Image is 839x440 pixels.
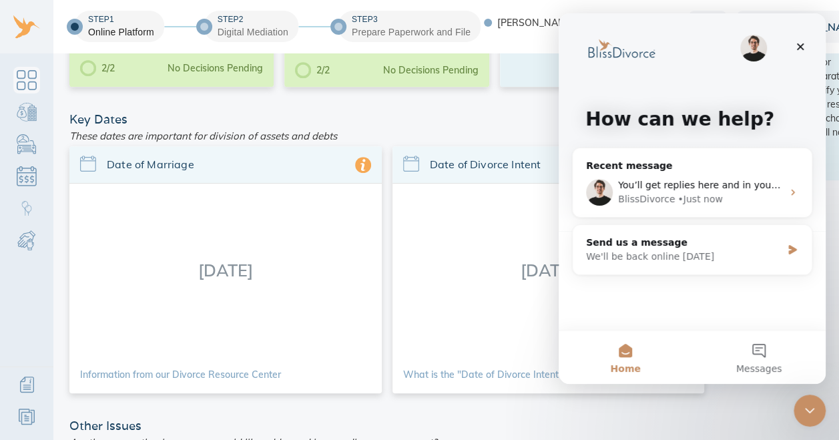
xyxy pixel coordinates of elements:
span: Messages [178,351,224,360]
div: Send us a message [27,222,223,236]
a: Child Custody & Parenting [13,195,40,222]
a: What is the "Date of Divorce Intent"? [403,370,567,379]
div: Step 1 [88,14,154,25]
a: Information from our Divorce Resource Center [80,370,281,379]
div: 2/2 [80,60,115,76]
div: These dates are important for division of assets and debts [64,126,710,146]
button: Messages [133,317,267,371]
div: Step 2 [218,14,288,25]
a: Dashboard [13,67,40,93]
a: Child & Spousal Support [13,227,40,254]
div: Digital Mediation [218,25,288,39]
iframe: Intercom live chat [559,13,826,384]
div: [DATE] [69,184,382,356]
div: [DATE] [392,184,705,356]
span: Date of Divorce Intent [430,157,678,172]
span: Home [51,351,81,360]
iframe: Intercom live chat [794,395,826,427]
a: Additional Information [13,371,40,398]
a: Debts & Obligations [13,163,40,190]
a: Personal Possessions [13,131,40,158]
span: [PERSON_NAME] has joined BlissDivorce [497,18,678,27]
div: No Decisions Pending [383,65,479,75]
div: No Decisions Pending [168,63,263,73]
div: Step 3 [352,14,471,25]
div: We'll be back online [DATE] [27,236,223,250]
span: You’ll get replies here and in your email: ✉️ [EMAIL_ADDRESS][DOMAIN_NAME] The team will be back ... [59,166,583,177]
div: Prepare Paperwork and File [352,25,471,39]
div: Key Dates [64,114,710,126]
div: Other Issues [64,420,710,432]
div: Close [230,21,254,45]
div: BlissDivorce [59,179,116,193]
div: • Just now [119,179,164,193]
div: Online Platform [88,25,154,39]
a: Resources [13,403,40,430]
span: Date of Marriage [107,157,355,172]
a: Bank Accounts & Investments [13,99,40,126]
div: Send us a messageWe'll be back online [DATE] [13,211,254,262]
div: 2/2 [295,62,330,78]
